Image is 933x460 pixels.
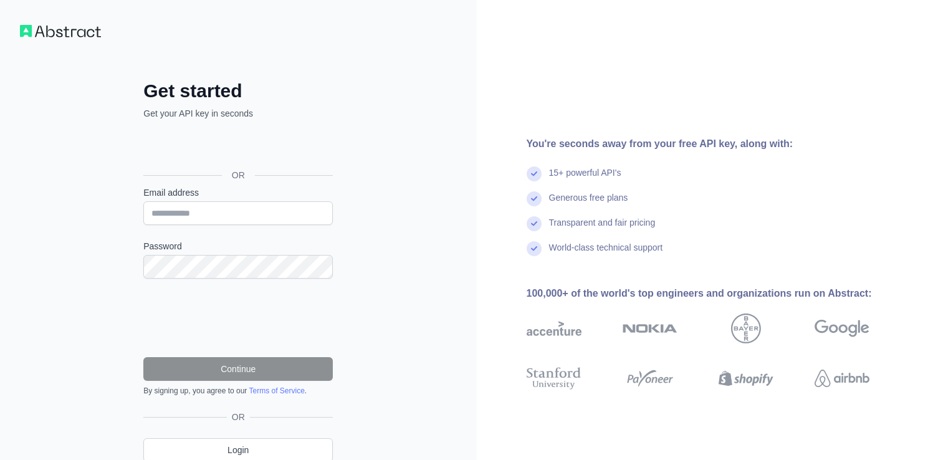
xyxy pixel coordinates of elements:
[222,169,255,181] span: OR
[527,286,909,301] div: 100,000+ of the world's top engineers and organizations run on Abstract:
[719,365,773,392] img: shopify
[249,386,304,395] a: Terms of Service
[549,191,628,216] div: Generous free plans
[815,314,869,343] img: google
[527,241,542,256] img: check mark
[549,241,663,266] div: World-class technical support
[227,411,250,423] span: OR
[527,191,542,206] img: check mark
[527,216,542,231] img: check mark
[815,365,869,392] img: airbnb
[527,365,581,392] img: stanford university
[143,186,333,199] label: Email address
[137,133,337,161] iframe: Botón Iniciar sesión con Google
[731,314,761,343] img: bayer
[20,25,101,37] img: Workflow
[143,294,333,342] iframe: reCAPTCHA
[143,107,333,120] p: Get your API key in seconds
[527,314,581,343] img: accenture
[143,357,333,381] button: Continue
[623,314,677,343] img: nokia
[623,365,677,392] img: payoneer
[549,166,621,191] div: 15+ powerful API's
[527,137,909,151] div: You're seconds away from your free API key, along with:
[143,80,333,102] h2: Get started
[143,240,333,252] label: Password
[143,386,333,396] div: By signing up, you agree to our .
[527,166,542,181] img: check mark
[549,216,656,241] div: Transparent and fair pricing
